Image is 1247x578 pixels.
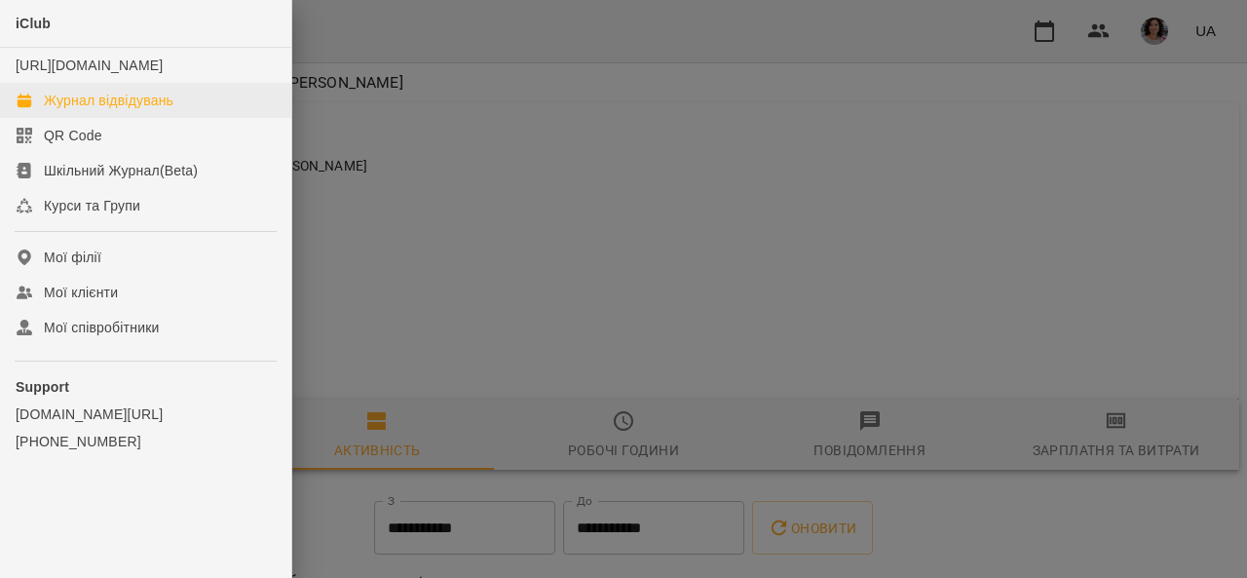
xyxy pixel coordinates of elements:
div: Журнал відвідувань [44,91,173,110]
a: [DOMAIN_NAME][URL] [16,405,276,424]
div: Шкільний Журнал(Beta) [44,161,198,180]
a: [PHONE_NUMBER] [16,432,276,451]
div: Курси та Групи [44,196,140,215]
p: Support [16,377,276,397]
div: Мої співробітники [44,318,160,337]
div: QR Code [44,126,102,145]
div: Мої філії [44,248,101,267]
span: iClub [16,16,51,31]
a: [URL][DOMAIN_NAME] [16,58,163,73]
div: Мої клієнти [44,283,118,302]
